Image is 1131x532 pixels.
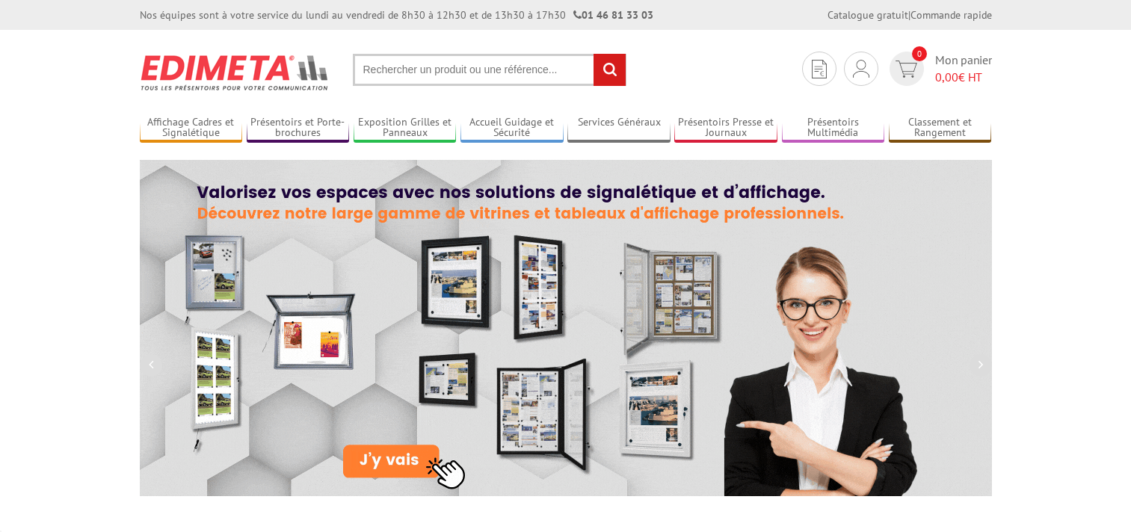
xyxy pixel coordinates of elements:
span: 0,00 [935,69,958,84]
a: Accueil Guidage et Sécurité [460,116,564,140]
input: rechercher [594,54,626,86]
img: devis rapide [812,60,827,78]
strong: 01 46 81 33 03 [573,8,653,22]
div: Nos équipes sont à votre service du lundi au vendredi de 8h30 à 12h30 et de 13h30 à 17h30 [140,7,653,22]
img: Présentoir, panneau, stand - Edimeta - PLV, affichage, mobilier bureau, entreprise [140,45,330,100]
a: Exposition Grilles et Panneaux [354,116,457,140]
a: devis rapide 0 Mon panier 0,00€ HT [886,52,992,86]
span: Mon panier [935,52,992,86]
img: devis rapide [853,60,869,78]
a: Présentoirs Presse et Journaux [674,116,777,140]
a: Présentoirs Multimédia [782,116,885,140]
span: 0 [912,46,927,61]
span: € HT [935,69,992,86]
a: Catalogue gratuit [828,8,908,22]
a: Affichage Cadres et Signalétique [140,116,243,140]
a: Présentoirs et Porte-brochures [247,116,350,140]
input: Rechercher un produit ou une référence... [353,54,626,86]
img: devis rapide [896,61,917,78]
a: Services Généraux [567,116,671,140]
a: Classement et Rangement [889,116,992,140]
a: Commande rapide [910,8,992,22]
div: | [828,7,992,22]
